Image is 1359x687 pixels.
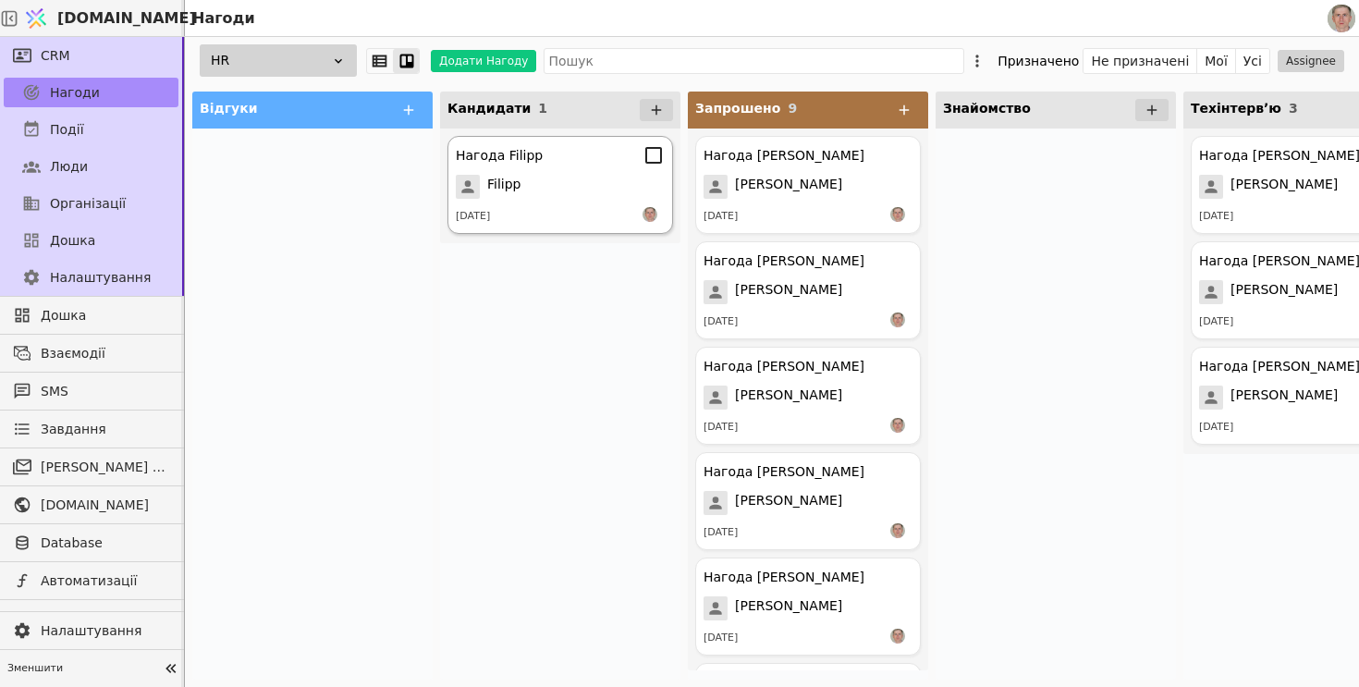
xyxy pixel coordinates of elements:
img: 1560949290925-CROPPED-IMG_0201-2-.jpg [1328,5,1355,32]
div: Нагода [PERSON_NAME] [704,357,864,376]
div: [DATE] [456,209,490,225]
a: CRM [4,41,178,70]
span: Люди [50,157,88,177]
span: 9 [788,101,797,116]
h2: Нагоди [185,7,255,30]
span: Filipp [487,175,520,199]
span: Знайомство [943,101,1031,116]
div: [DATE] [704,420,738,436]
a: Дошка [4,226,178,255]
span: Налаштування [41,621,169,641]
a: Люди [4,152,178,181]
a: Події [4,115,178,144]
a: Завдання [4,414,178,444]
a: [DOMAIN_NAME] [18,1,185,36]
span: [PERSON_NAME] [735,596,842,620]
div: Призначено [998,48,1079,74]
div: [DATE] [704,631,738,646]
span: [PERSON_NAME] [1230,175,1338,199]
span: [DOMAIN_NAME] [57,7,196,30]
div: [DATE] [1199,420,1233,436]
span: [PERSON_NAME] розсилки [41,458,169,477]
span: Автоматизації [41,571,169,591]
span: [PERSON_NAME] [735,175,842,199]
a: [PERSON_NAME] розсилки [4,452,178,482]
div: Нагода [PERSON_NAME][PERSON_NAME][DATE]РS [695,241,921,339]
span: Дошка [50,231,95,251]
a: Дошка [4,301,178,330]
input: Пошук [544,48,964,74]
a: Налаштування [4,263,178,292]
div: [DATE] [704,314,738,330]
span: Нагоди [50,83,100,103]
img: РS [643,207,657,222]
span: Завдання [41,420,106,439]
img: РS [890,629,905,644]
span: Події [50,120,84,140]
span: 3 [1289,101,1298,116]
button: Усі [1236,48,1269,74]
img: РS [890,418,905,433]
span: [PERSON_NAME] [735,491,842,515]
a: [DOMAIN_NAME] [4,490,178,520]
div: Нагода [PERSON_NAME] [704,462,864,482]
span: Дошка [41,306,169,325]
span: Налаштування [50,268,151,288]
div: [DATE] [704,209,738,225]
span: Запрошено [695,101,780,116]
span: Техінтервʼю [1191,101,1281,116]
span: Взаємодії [41,344,169,363]
img: РS [890,313,905,327]
span: CRM [41,46,70,66]
a: SMS [4,376,178,406]
img: РS [890,207,905,222]
a: Організації [4,189,178,218]
div: Нагода [PERSON_NAME][PERSON_NAME][DATE]РS [695,452,921,550]
span: Зменшити [7,661,158,677]
div: Нагода [PERSON_NAME][PERSON_NAME][DATE]РS [695,558,921,656]
div: [DATE] [704,525,738,541]
button: Assignee [1278,50,1344,72]
div: Нагода [PERSON_NAME][PERSON_NAME][DATE]РS [695,347,921,445]
div: Нагода [PERSON_NAME] [704,251,864,271]
span: [DOMAIN_NAME] [41,496,169,515]
button: Мої [1197,48,1236,74]
span: [PERSON_NAME] [1230,280,1338,304]
a: Нагоди [4,78,178,107]
span: Database [41,534,169,553]
a: Database [4,528,178,558]
span: SMS [41,382,169,401]
div: [DATE] [1199,209,1233,225]
div: Нагода [PERSON_NAME] [704,146,864,166]
button: Не призначені [1084,48,1197,74]
button: Додати Нагоду [431,50,536,72]
img: РS [890,523,905,538]
div: HR [200,44,357,77]
div: [DATE] [1199,314,1233,330]
a: Взаємодії [4,338,178,368]
div: Нагода Filipp [456,146,543,166]
span: Кандидати [447,101,531,116]
div: Нагода FilippFilipp[DATE]РS [447,136,673,234]
span: [PERSON_NAME] [1230,386,1338,410]
span: Організації [50,194,126,214]
a: Автоматизації [4,566,178,595]
div: Нагода [PERSON_NAME][PERSON_NAME][DATE]РS [695,136,921,234]
div: Нагода [PERSON_NAME] [704,568,864,587]
span: Відгуки [200,101,258,116]
span: [PERSON_NAME] [735,280,842,304]
a: Налаштування [4,616,178,645]
span: 1 [538,101,547,116]
span: [PERSON_NAME] [735,386,842,410]
img: Logo [22,1,50,36]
